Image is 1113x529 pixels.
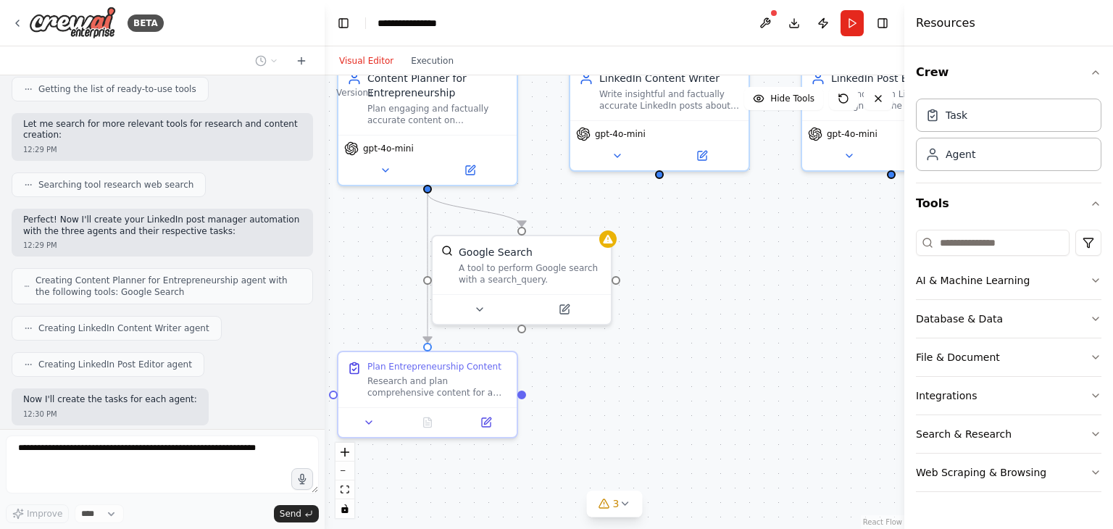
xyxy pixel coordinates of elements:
[946,147,975,162] div: Agent
[801,61,982,172] div: LinkedIn Post EditorEdit and polish LinkedIn posts to align with the organization's writing style...
[335,499,354,518] button: toggle interactivity
[23,214,301,237] p: Perfect! Now I'll create your LinkedIn post manager automation with the three agents and their re...
[280,508,301,520] span: Send
[946,108,967,122] div: Task
[36,275,301,298] span: Creating Content Planner for Entrepreneurship agent with the following tools: Google Search
[893,147,975,164] button: Open in side panel
[290,52,313,70] button: Start a new chat
[863,518,902,526] a: React Flow attribution
[916,14,975,32] h4: Resources
[661,147,743,164] button: Open in side panel
[459,245,533,259] div: Google Search
[599,88,740,112] div: Write insightful and factually accurate LinkedIn posts about entrepreneurship based on the conten...
[38,179,193,191] span: Searching tool research web search
[420,193,435,342] g: Edge from 0fa293b6-ffcd-4f67-a8e5-c81eebc6e95d to dd5f2585-e350-412a-b2fa-f4f903befdc2
[291,468,313,490] button: Click to speak your automation idea
[335,443,354,462] button: zoom in
[916,454,1101,491] button: Web Scraping & Browsing
[916,93,1101,183] div: Crew
[23,409,197,420] div: 12:30 PM
[378,16,450,30] nav: breadcrumb
[595,128,646,140] span: gpt-4o-mini
[429,162,511,179] button: Open in side panel
[367,361,501,372] div: Plan Entrepreneurship Content
[335,462,354,480] button: zoom out
[569,61,750,172] div: LinkedIn Content WriterWrite insightful and factually accurate LinkedIn posts about entrepreneurs...
[274,505,319,522] button: Send
[916,52,1101,93] button: Crew
[367,103,508,126] div: Plan engaging and factually accurate content on entrepreneurship topics. Collect information that...
[916,415,1101,453] button: Search & Research
[23,144,301,155] div: 12:29 PM
[587,491,643,517] button: 3
[336,87,374,99] div: Version 1
[770,93,814,104] span: Hide Tools
[420,193,529,226] g: Edge from 0fa293b6-ffcd-4f67-a8e5-c81eebc6e95d to f21da380-dedd-468a-971c-0b803197f09a
[744,87,823,110] button: Hide Tools
[363,143,414,154] span: gpt-4o-mini
[872,13,893,33] button: Hide right sidebar
[916,338,1101,376] button: File & Document
[523,301,605,318] button: Open in side panel
[613,496,620,511] span: 3
[249,52,284,70] button: Switch to previous chat
[367,375,508,399] div: Research and plan comprehensive content for a LinkedIn post about {topic} in entrepreneurship. Yo...
[397,414,459,431] button: No output available
[337,351,518,438] div: Plan Entrepreneurship ContentResearch and plan comprehensive content for a LinkedIn post about {t...
[431,235,612,325] div: SerplyWebSearchToolGoogle SearchA tool to perform Google search with a search_query.
[23,240,301,251] div: 12:29 PM
[38,83,196,95] span: Getting the list of ready-to-use tools
[29,7,116,39] img: Logo
[128,14,164,32] div: BETA
[916,183,1101,224] button: Tools
[27,508,62,520] span: Improve
[337,61,518,186] div: Content Planner for EntrepreneurshipPlan engaging and factually accurate content on entrepreneurs...
[367,71,508,100] div: Content Planner for Entrepreneurship
[916,224,1101,504] div: Tools
[6,504,69,523] button: Improve
[23,394,197,406] p: Now I'll create the tasks for each agent:
[330,52,402,70] button: Visual Editor
[461,414,511,431] button: Open in side panel
[38,322,209,334] span: Creating LinkedIn Content Writer agent
[23,119,301,141] p: Let me search for more relevant tools for research and content creation:
[916,377,1101,415] button: Integrations
[402,52,462,70] button: Execution
[38,359,192,370] span: Creating LinkedIn Post Editor agent
[916,300,1101,338] button: Database & Data
[599,71,740,86] div: LinkedIn Content Writer
[831,71,972,86] div: LinkedIn Post Editor
[916,262,1101,299] button: AI & Machine Learning
[335,443,354,518] div: React Flow controls
[441,245,453,257] img: SerplyWebSearchTool
[335,480,354,499] button: fit view
[827,128,878,140] span: gpt-4o-mini
[333,13,354,33] button: Hide left sidebar
[459,262,602,286] div: A tool to perform Google search with a search_query.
